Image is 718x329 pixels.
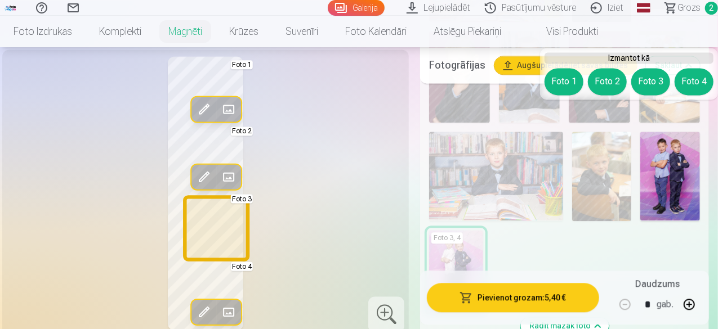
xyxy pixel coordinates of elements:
[216,16,272,47] a: Krūzes
[705,2,718,15] span: 2
[429,57,485,73] h5: Fotogrāfijas
[427,283,599,312] button: Pievienot grozam:5,40 €
[420,16,515,47] a: Atslēgu piekariņi
[635,277,680,291] h5: Daudzums
[494,56,637,74] button: Augšupielādējiet savas bildes
[545,52,713,64] h6: Izmantot kā
[588,68,627,95] button: Foto 2
[675,68,713,95] button: Foto 4
[272,16,332,47] a: Suvenīri
[5,4,17,11] img: /fa1
[86,16,155,47] a: Komplekti
[515,16,612,47] a: Visi produkti
[657,291,674,318] div: gab.
[332,16,420,47] a: Foto kalendāri
[631,68,670,95] button: Foto 3
[155,16,216,47] a: Magnēti
[545,68,583,95] button: Foto 1
[677,1,701,15] span: Grozs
